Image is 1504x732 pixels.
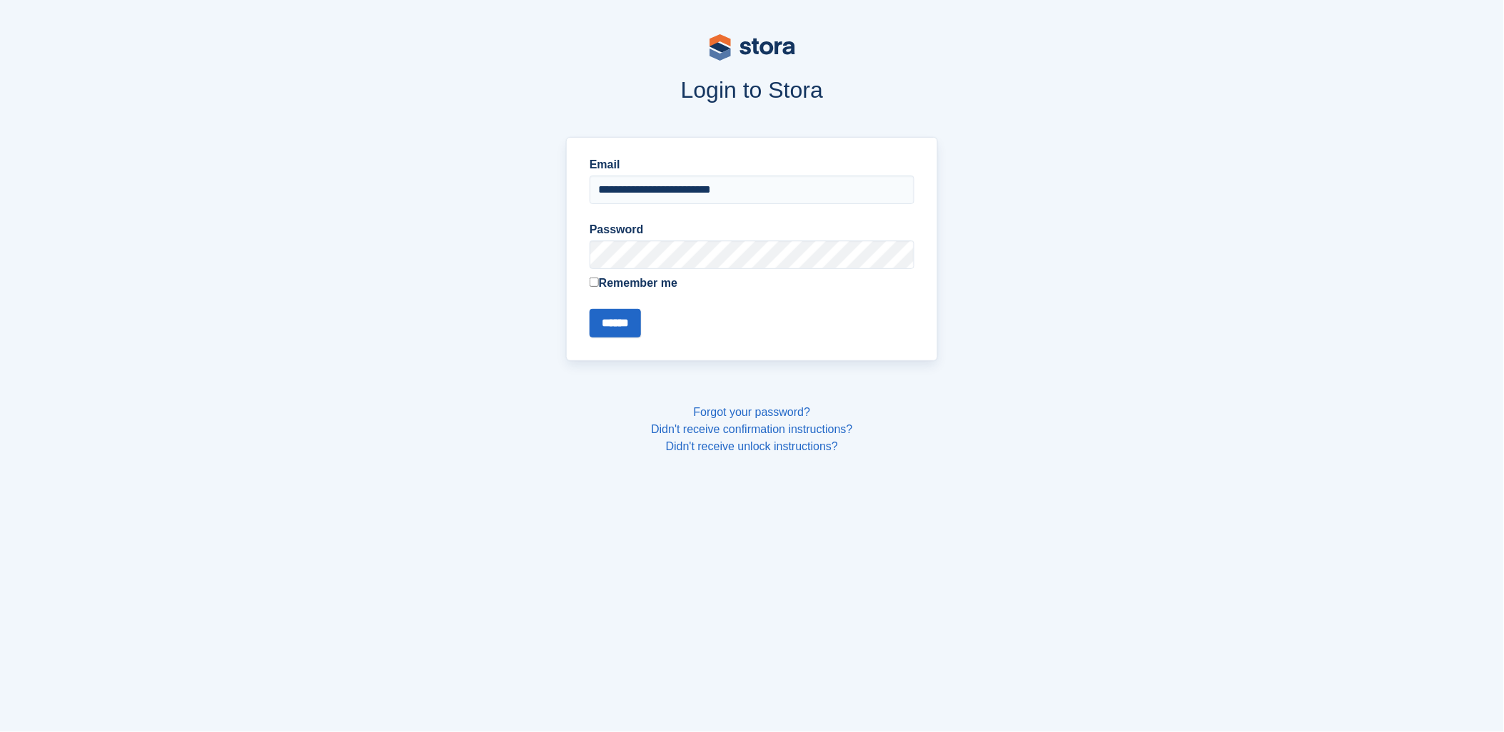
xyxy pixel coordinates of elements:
h1: Login to Stora [294,77,1211,103]
label: Remember me [590,275,914,292]
img: stora-logo-53a41332b3708ae10de48c4981b4e9114cc0af31d8433b30ea865607fb682f29.svg [710,34,795,61]
a: Didn't receive unlock instructions? [666,440,838,452]
label: Email [590,156,914,173]
a: Forgot your password? [694,406,811,418]
label: Password [590,221,914,238]
a: Didn't receive confirmation instructions? [651,423,852,435]
input: Remember me [590,278,599,287]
